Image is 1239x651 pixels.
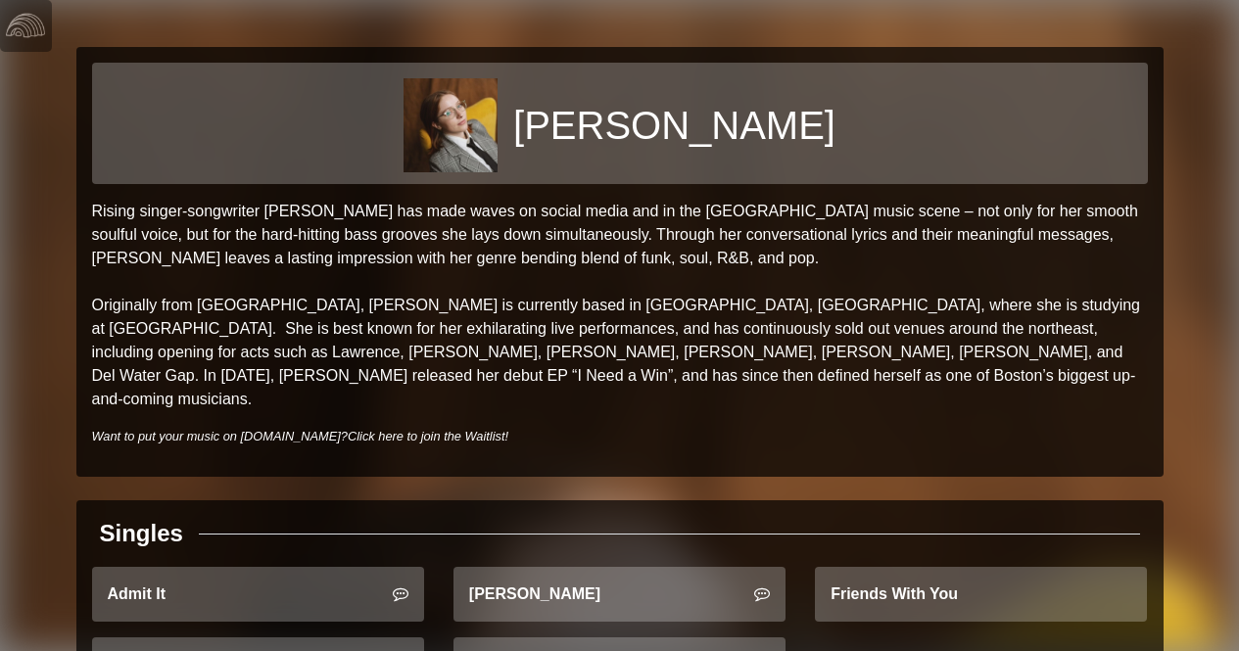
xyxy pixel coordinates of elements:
[348,429,508,443] a: Click here to join the Waitlist!
[513,102,835,149] h1: [PERSON_NAME]
[92,429,509,443] i: Want to put your music on [DOMAIN_NAME]?
[92,567,424,622] a: Admit It
[815,567,1147,622] a: Friends With You
[92,200,1148,411] p: Rising singer-songwriter [PERSON_NAME] has made waves on social media and in the [GEOGRAPHIC_DATA...
[404,78,498,172] img: 1c06b16bafab32be28fd6b644e47a8de953edc2593069ddeec5c2bec21d63cb6.jpg
[6,6,45,45] img: logo-white-4c48a5e4bebecaebe01ca5a9d34031cfd3d4ef9ae749242e8c4bf12ef99f53e8.png
[453,567,786,622] a: [PERSON_NAME]
[100,516,183,551] div: Singles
